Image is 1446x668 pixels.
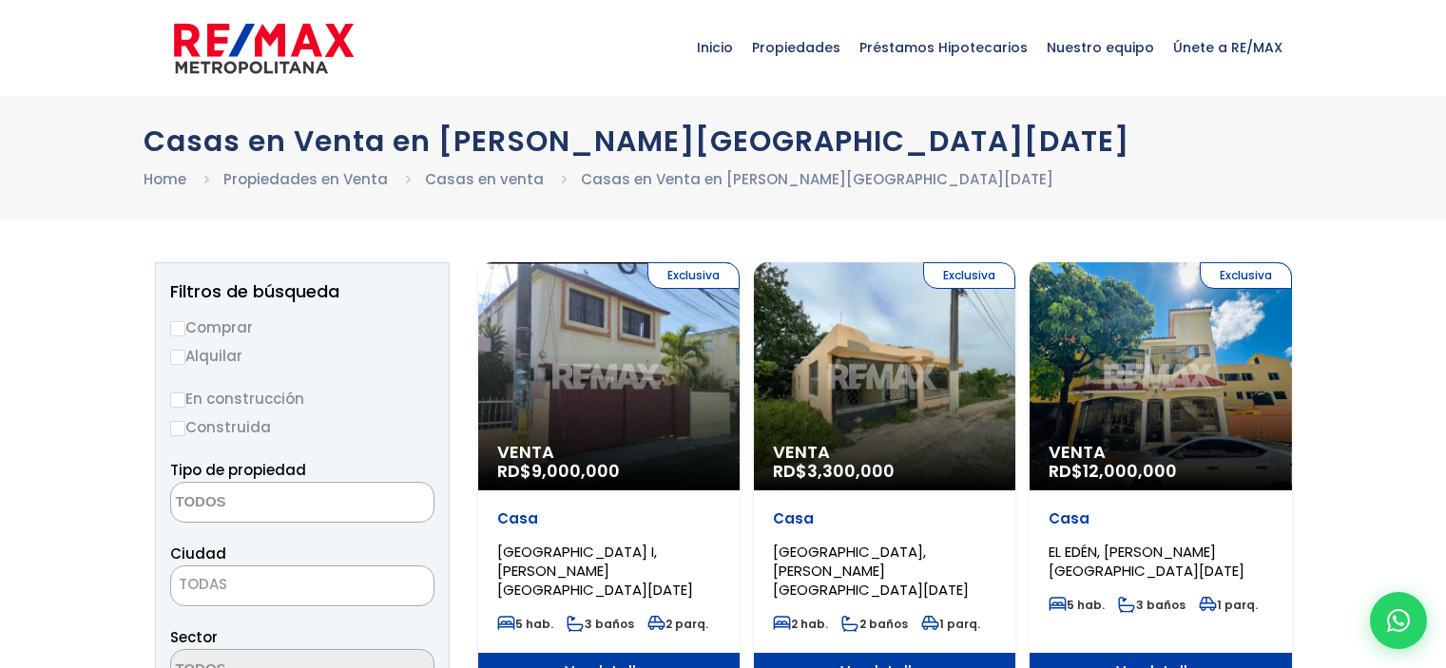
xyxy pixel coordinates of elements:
span: Nuestro equipo [1037,19,1164,76]
input: Comprar [170,321,185,336]
span: Ciudad [170,544,226,563]
label: En construcción [170,387,434,410]
span: 12,000,000 [1083,459,1177,483]
input: Construida [170,421,185,436]
input: Alquilar [170,350,185,365]
span: Únete a RE/MAX [1164,19,1292,76]
span: Propiedades [742,19,850,76]
span: Venta [773,443,996,462]
label: Alquilar [170,344,434,368]
li: Casas en Venta en [PERSON_NAME][GEOGRAPHIC_DATA][DATE] [581,167,1053,191]
p: Casa [773,509,996,528]
input: En construcción [170,392,185,408]
span: EL EDÉN, [PERSON_NAME][GEOGRAPHIC_DATA][DATE] [1049,542,1244,581]
span: Exclusiva [1200,262,1292,289]
a: Propiedades en Venta [223,169,388,189]
span: RD$ [773,459,895,483]
span: Inicio [687,19,742,76]
span: Tipo de propiedad [170,460,306,480]
span: RD$ [1049,459,1177,483]
p: Casa [497,509,721,528]
span: Exclusiva [647,262,740,289]
span: 5 hab. [1049,597,1105,613]
span: 2 baños [841,616,908,632]
h2: Filtros de búsqueda [170,282,434,301]
span: 5 hab. [497,616,553,632]
span: Préstamos Hipotecarios [850,19,1037,76]
span: 2 parq. [647,616,708,632]
span: 3,300,000 [807,459,895,483]
a: Casas en venta [425,169,544,189]
h1: Casas en Venta en [PERSON_NAME][GEOGRAPHIC_DATA][DATE] [144,124,1303,158]
span: 3 baños [1118,597,1186,613]
label: Construida [170,415,434,439]
p: Casa [1049,509,1272,528]
span: TODAS [170,565,434,606]
span: 9,000,000 [531,459,620,483]
span: TODAS [179,574,227,594]
label: Comprar [170,315,434,339]
span: Venta [1049,443,1272,462]
span: [GEOGRAPHIC_DATA] I, [PERSON_NAME][GEOGRAPHIC_DATA][DATE] [497,542,693,600]
span: TODAS [171,571,434,598]
span: Exclusiva [923,262,1015,289]
span: RD$ [497,459,620,483]
span: [GEOGRAPHIC_DATA], [PERSON_NAME][GEOGRAPHIC_DATA][DATE] [773,542,969,600]
img: remax-metropolitana-logo [174,20,354,77]
span: Sector [170,627,218,647]
span: 1 parq. [921,616,980,632]
span: 3 baños [567,616,634,632]
span: Venta [497,443,721,462]
textarea: Search [171,483,356,524]
span: 1 parq. [1199,597,1258,613]
span: 2 hab. [773,616,828,632]
a: Home [144,169,186,189]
